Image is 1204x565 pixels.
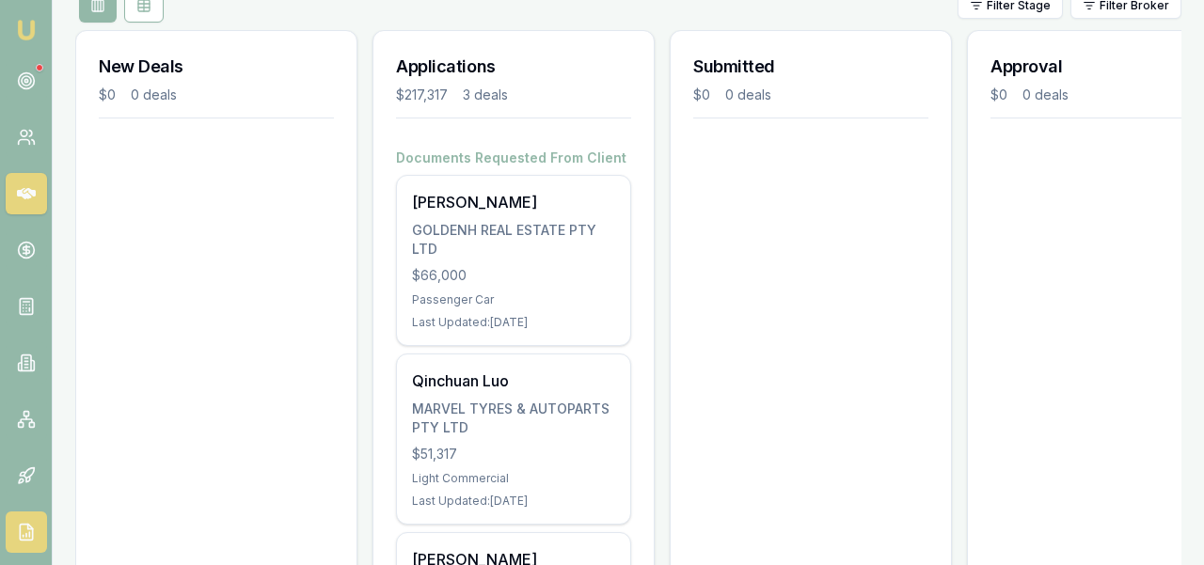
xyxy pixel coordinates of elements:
h3: New Deals [99,54,334,80]
img: emu-icon-u.png [15,19,38,41]
div: $0 [990,86,1007,104]
div: $217,317 [396,86,448,104]
div: GOLDENH REAL ESTATE PTY LTD [412,221,615,259]
div: Last Updated: [DATE] [412,494,615,509]
div: $66,000 [412,266,615,285]
div: 3 deals [463,86,508,104]
div: [PERSON_NAME] [412,191,615,213]
div: Light Commercial [412,471,615,486]
div: Passenger Car [412,292,615,307]
div: Qinchuan Luo [412,369,615,392]
div: MARVEL TYRES & AUTOPARTS PTY LTD [412,400,615,437]
h3: Submitted [693,54,928,80]
h4: Documents Requested From Client [396,149,631,167]
div: $0 [99,86,116,104]
div: 0 deals [725,86,771,104]
div: Last Updated: [DATE] [412,315,615,330]
h3: Applications [396,54,631,80]
div: $0 [693,86,710,104]
div: $51,317 [412,445,615,463]
div: 0 deals [1022,86,1069,104]
div: 0 deals [131,86,177,104]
